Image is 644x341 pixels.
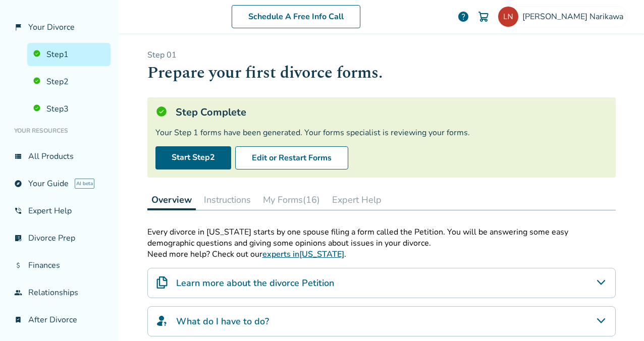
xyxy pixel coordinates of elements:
[8,226,111,250] a: list_alt_checkDivorce Prep
[8,254,111,277] a: attach_moneyFinances
[155,146,231,169] a: Start Step2
[147,61,616,85] h1: Prepare your first divorce forms.
[8,199,111,222] a: phone_in_talkExpert Help
[8,16,111,39] a: flag_2Your Divorce
[147,249,616,260] p: Need more help? Check out our .
[147,190,196,210] button: Overview
[14,316,22,324] span: bookmark_check
[155,127,608,138] div: Your Step 1 forms have been generated. Your forms specialist is reviewing your forms.
[594,293,644,341] iframe: Chat Widget
[14,289,22,297] span: group
[156,276,168,289] img: Learn more about the divorce Petition
[477,11,490,23] img: Cart
[457,11,469,23] a: help
[262,249,344,260] a: experts in[US_STATE]
[147,226,616,249] p: Every divorce in [US_STATE] starts by one spouse filing a form called the Petition. You will be a...
[27,97,111,121] a: Step3
[147,306,616,336] div: What do I have to do?
[147,268,616,298] div: Learn more about the divorce Petition
[14,207,22,215] span: phone_in_talk
[27,43,111,66] a: Step1
[200,190,255,210] button: Instructions
[28,22,75,33] span: Your Divorce
[156,315,168,327] img: What do I have to do?
[14,152,22,160] span: view_list
[328,190,386,210] button: Expert Help
[75,179,94,189] span: AI beta
[522,11,627,22] span: [PERSON_NAME] Narikawa
[498,7,518,27] img: lamiro29@gmail.com
[14,23,22,31] span: flag_2
[259,190,324,210] button: My Forms(16)
[14,180,22,188] span: explore
[235,146,348,169] button: Edit or Restart Forms
[176,315,269,328] h4: What do I have to do?
[8,145,111,168] a: view_listAll Products
[14,234,22,242] span: list_alt_check
[8,281,111,304] a: groupRelationships
[232,5,360,28] a: Schedule A Free Info Call
[14,261,22,269] span: attach_money
[8,172,111,195] a: exploreYour GuideAI beta
[176,276,334,290] h4: Learn more about the divorce Petition
[8,308,111,331] a: bookmark_checkAfter Divorce
[27,70,111,93] a: Step2
[8,121,111,141] li: Your Resources
[176,105,246,119] h5: Step Complete
[147,49,616,61] p: Step 0 1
